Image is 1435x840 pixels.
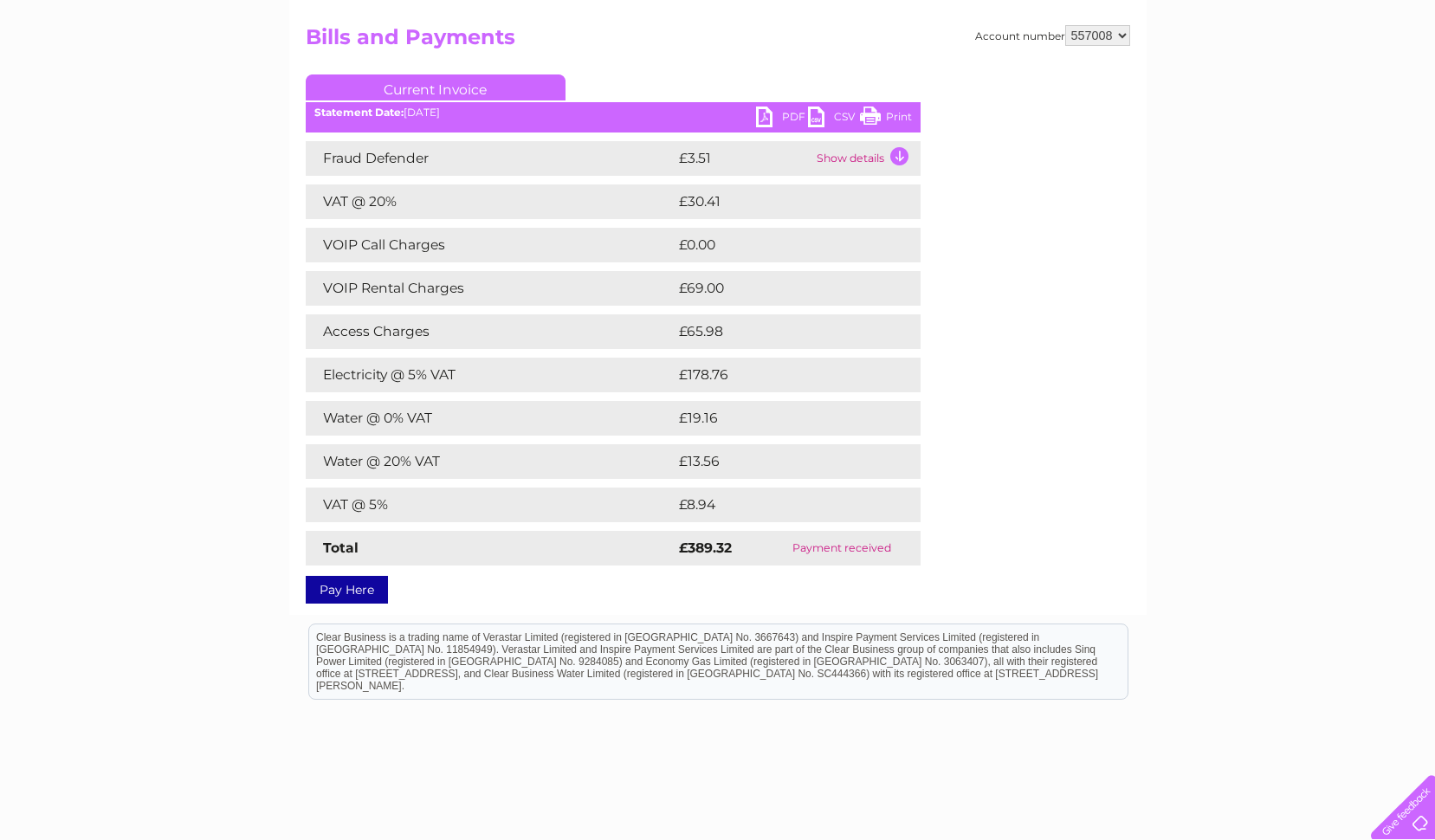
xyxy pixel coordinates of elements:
a: Water [1130,74,1163,87]
a: PDF [756,107,808,132]
td: VAT @ 5% [306,488,675,522]
a: Contact [1320,74,1362,87]
td: £30.41 [675,184,884,219]
td: £69.00 [675,271,887,306]
td: £8.94 [675,488,881,522]
td: VOIP Rental Charges [306,271,675,306]
td: Water @ 20% VAT [306,444,675,479]
td: £0.00 [675,228,881,262]
td: Water @ 0% VAT [306,401,675,436]
div: [DATE] [306,107,921,119]
a: Telecoms [1222,74,1274,87]
a: Current Invoice [306,74,566,100]
td: £19.16 [675,401,882,436]
a: 0333 014 3131 [1109,9,1228,30]
td: VAT @ 20% [306,184,675,219]
td: £65.98 [675,314,886,349]
h2: Bills and Payments [306,25,1130,58]
strong: Total [323,540,359,556]
td: Access Charges [306,314,675,349]
a: Print [860,107,912,132]
b: Statement Date: [314,106,404,119]
div: Account number [975,25,1130,46]
td: £3.51 [675,141,812,176]
td: Payment received [764,531,921,565]
div: Clear Business is a trading name of Verastar Limited (registered in [GEOGRAPHIC_DATA] No. 3667643... [309,10,1128,84]
td: £13.56 [675,444,884,479]
strong: £389.32 [679,540,732,556]
td: Electricity @ 5% VAT [306,358,675,392]
td: VOIP Call Charges [306,228,675,262]
a: Log out [1378,74,1419,87]
a: CSV [808,107,860,132]
td: Fraud Defender [306,141,675,176]
a: Blog [1284,74,1309,87]
a: Pay Here [306,576,388,604]
a: Energy [1173,74,1212,87]
img: logo.png [50,45,139,98]
td: £178.76 [675,358,889,392]
td: Show details [812,141,921,176]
